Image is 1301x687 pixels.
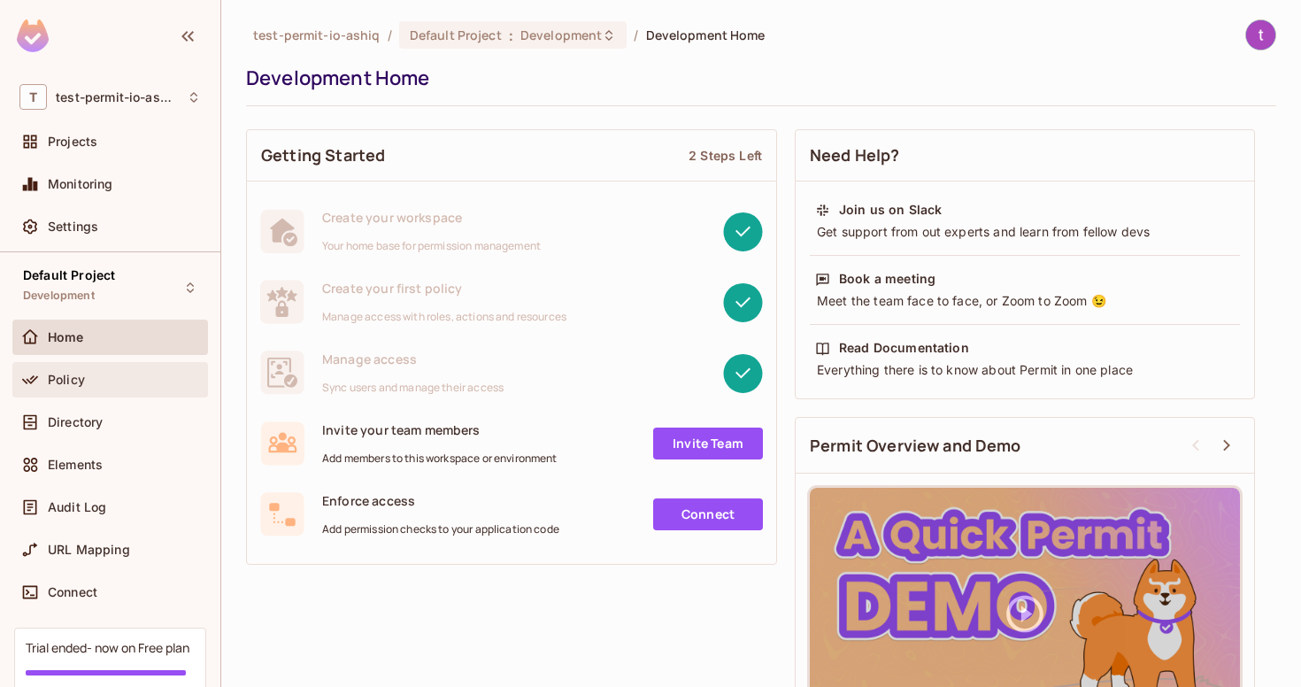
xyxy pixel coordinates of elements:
[322,351,504,367] span: Manage access
[322,280,566,297] span: Create your first policy
[48,500,106,514] span: Audit Log
[23,268,115,282] span: Default Project
[253,27,381,43] span: the active workspace
[322,310,566,324] span: Manage access with roles, actions and resources
[322,452,558,466] span: Add members to this workspace or environment
[410,27,502,43] span: Default Project
[815,361,1235,379] div: Everything there is to know about Permit in one place
[646,27,766,43] span: Development Home
[48,135,97,149] span: Projects
[634,27,638,43] li: /
[48,330,84,344] span: Home
[322,381,504,395] span: Sync users and manage their access
[322,492,559,509] span: Enforce access
[689,147,762,164] div: 2 Steps Left
[322,421,558,438] span: Invite your team members
[48,543,130,557] span: URL Mapping
[810,435,1021,457] span: Permit Overview and Demo
[520,27,602,43] span: Development
[48,458,103,472] span: Elements
[26,639,189,656] div: Trial ended- now on Free plan
[815,223,1235,241] div: Get support from out experts and learn from fellow devs
[48,415,103,429] span: Directory
[56,90,178,104] span: Workspace: test-permit-io-ashiq
[388,27,392,43] li: /
[839,270,935,288] div: Book a meeting
[48,177,113,191] span: Monitoring
[48,220,98,234] span: Settings
[839,201,942,219] div: Join us on Slack
[246,65,1267,91] div: Development Home
[19,84,47,110] span: T
[653,498,763,530] a: Connect
[322,522,559,536] span: Add permission checks to your application code
[839,339,969,357] div: Read Documentation
[508,28,514,42] span: :
[1246,20,1275,50] img: teccas ekart
[322,239,541,253] span: Your home base for permission management
[23,289,95,303] span: Development
[815,292,1235,310] div: Meet the team face to face, or Zoom to Zoom 😉
[48,585,97,599] span: Connect
[810,144,900,166] span: Need Help?
[322,209,541,226] span: Create your workspace
[48,373,85,387] span: Policy
[17,19,49,52] img: SReyMgAAAABJRU5ErkJggg==
[653,428,763,459] a: Invite Team
[261,144,385,166] span: Getting Started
